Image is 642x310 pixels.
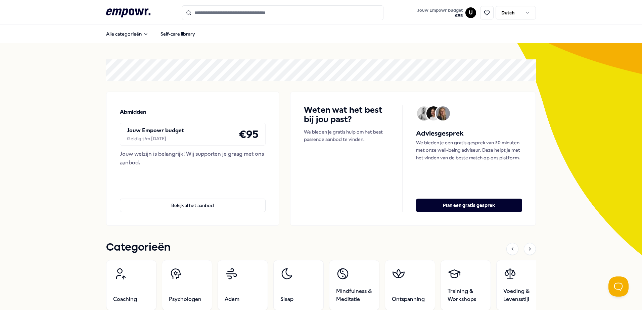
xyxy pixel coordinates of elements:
p: Abmidden [120,108,146,116]
p: We bieden je een gratis gesprek van 30 minuten met onze well-being adviseur. Deze helpt je met he... [416,139,522,161]
span: Mindfulness & Meditatie [336,287,372,303]
img: Avatar [417,106,431,120]
a: Bekijk al het aanbod [120,188,266,212]
span: Ontspanning [392,295,425,303]
iframe: Help Scout Beacon - Open [608,276,629,297]
span: Jouw Empowr budget [417,8,463,13]
span: € 95 [417,13,463,18]
span: Voeding & Levensstijl [503,287,540,303]
p: We bieden je gratis hulp om het best passende aanbod te vinden. [304,128,389,143]
div: Jouw welzijn is belangrijk! Wij supporten je graag met ons aanbod. [120,150,266,167]
span: Coaching [113,295,137,303]
button: Bekijk al het aanbod [120,199,266,212]
h5: Adviesgesprek [416,128,522,139]
h4: Weten wat het best bij jou past? [304,105,389,124]
input: Search for products, categories or subcategories [182,5,383,20]
button: Plan een gratis gesprek [416,199,522,212]
a: Self-care library [155,27,200,41]
button: Alle categorieën [101,27,154,41]
span: Slaap [280,295,293,303]
span: Adem [225,295,239,303]
p: Jouw Empowr budget [127,126,184,135]
button: U [465,7,476,18]
h1: Categorieën [106,239,171,256]
span: Psychologen [169,295,201,303]
div: Geldig t/m [DATE] [127,135,184,142]
a: Jouw Empowr budget€95 [415,6,465,20]
img: Avatar [436,106,450,120]
h4: € 95 [239,126,259,143]
nav: Main [101,27,200,41]
img: Avatar [426,106,441,120]
button: Jouw Empowr budget€95 [416,6,464,20]
span: Training & Workshops [448,287,484,303]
